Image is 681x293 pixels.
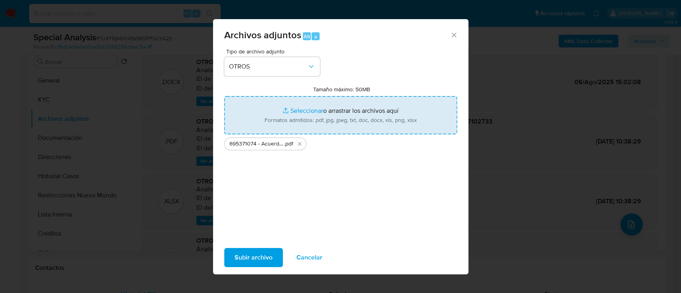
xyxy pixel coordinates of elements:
[224,248,283,267] button: Subir archivo
[226,49,322,54] span: Tipo de archivo adjunto
[304,33,310,40] span: Alt
[224,134,457,150] ul: Archivos seleccionados
[286,248,333,267] button: Cancelar
[450,31,457,38] button: Cerrar
[313,86,370,93] label: Tamaño máximo: 50MB
[235,249,272,266] span: Subir archivo
[296,249,322,266] span: Cancelar
[229,63,307,71] span: OTROS
[295,139,304,149] button: Eliminar 695371074 - Acuerdo cese laboral.pdf
[229,140,284,148] span: 695371074 - Acuerdo cese laboral
[314,33,317,40] span: a
[284,140,293,148] span: .pdf
[224,28,301,42] span: Archivos adjuntos
[224,57,320,76] button: OTROS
